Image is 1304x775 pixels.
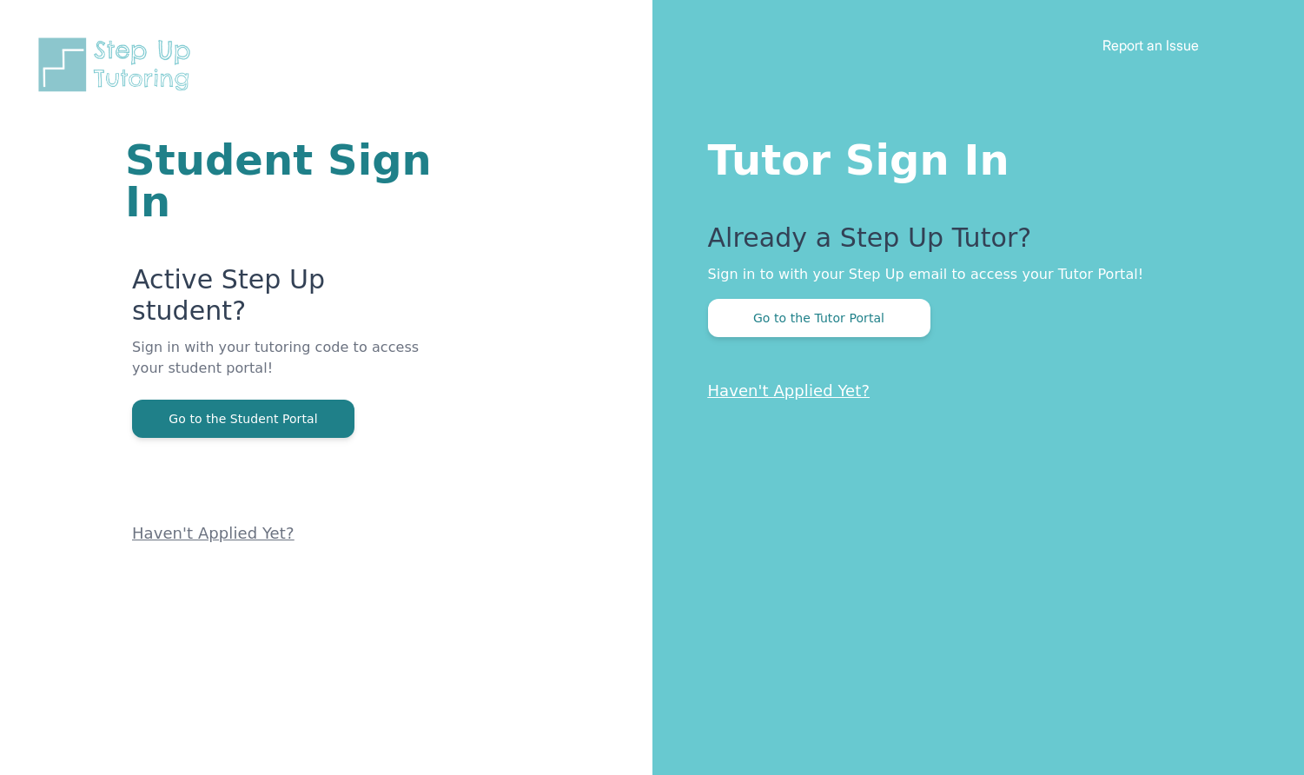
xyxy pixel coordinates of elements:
[708,381,870,400] a: Haven't Applied Yet?
[132,400,354,438] button: Go to the Student Portal
[708,132,1235,181] h1: Tutor Sign In
[132,337,444,400] p: Sign in with your tutoring code to access your student portal!
[132,264,444,337] p: Active Step Up student?
[708,222,1235,264] p: Already a Step Up Tutor?
[1102,36,1199,54] a: Report an Issue
[132,410,354,427] a: Go to the Student Portal
[708,264,1235,285] p: Sign in to with your Step Up email to access your Tutor Portal!
[125,139,444,222] h1: Student Sign In
[708,299,930,337] button: Go to the Tutor Portal
[708,309,930,326] a: Go to the Tutor Portal
[35,35,202,95] img: Step Up Tutoring horizontal logo
[132,524,295,542] a: Haven't Applied Yet?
